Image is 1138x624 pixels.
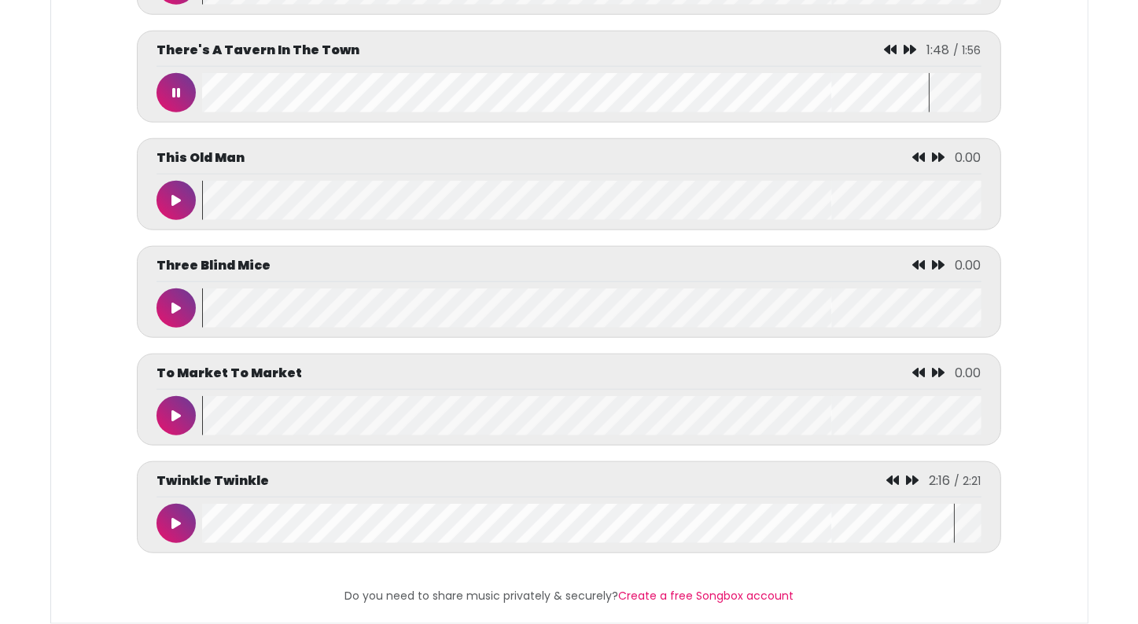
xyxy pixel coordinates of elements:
p: Twinkle Twinkle [157,472,269,490]
p: To Market To Market [157,364,302,383]
span: 0.00 [956,149,981,167]
span: 0.00 [956,256,981,274]
span: 0.00 [956,364,981,382]
span: 1:48 [927,41,950,59]
p: Three Blind Mice [157,256,271,275]
p: Do you need to share music privately & securely? [61,588,1078,604]
span: / 2:21 [955,473,981,489]
a: Create a free Songbox account [618,588,794,604]
p: There's A Tavern In The Town [157,41,359,60]
span: / 1:56 [954,42,981,58]
p: This Old Man [157,149,245,167]
span: 2:16 [930,472,951,490]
